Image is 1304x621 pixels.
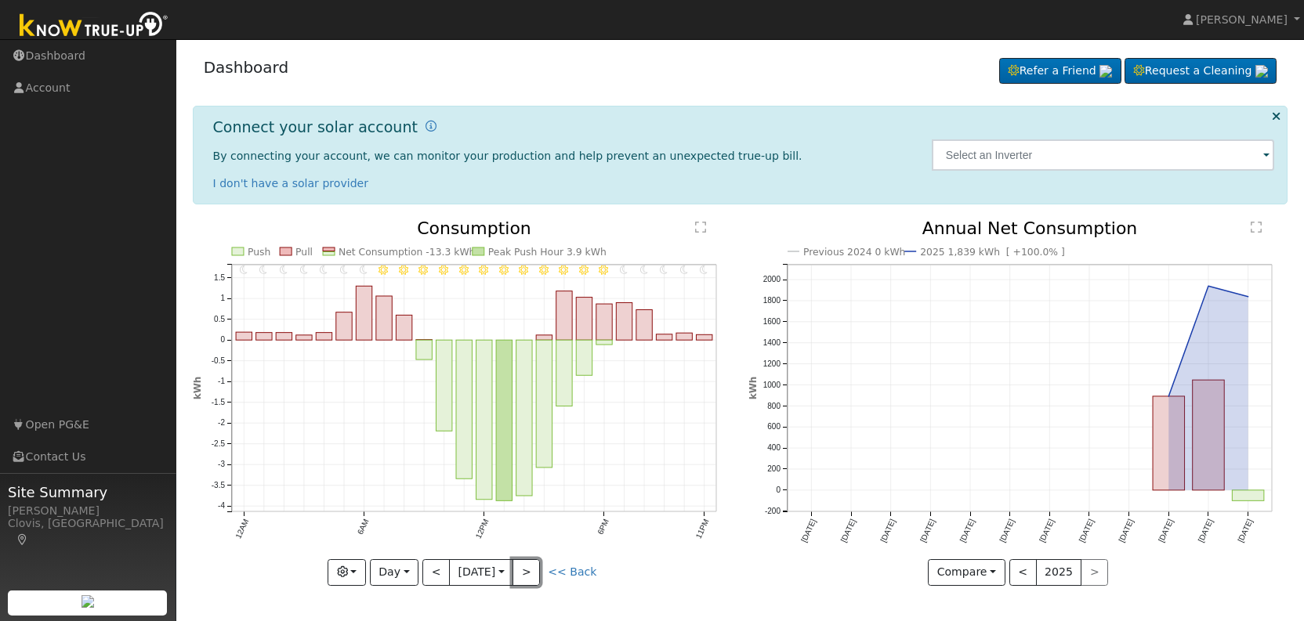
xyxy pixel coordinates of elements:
[1157,518,1175,543] text: [DATE]
[1099,65,1112,78] img: retrieve
[767,402,781,410] text: 800
[12,9,176,44] img: Know True-Up
[1193,381,1225,491] rect: onclick=""
[763,276,781,284] text: 2000
[1038,518,1056,543] text: [DATE]
[803,247,906,258] text: Previous 2024 0 kWh
[213,177,369,190] a: I don't have a solar provider
[839,518,857,543] text: [DATE]
[932,139,1275,171] input: Select an Inverter
[213,118,418,136] h1: Connect your solar account
[1196,13,1288,26] span: [PERSON_NAME]
[799,518,817,543] text: [DATE]
[998,518,1016,543] text: [DATE]
[1245,294,1251,300] circle: onclick=""
[1251,221,1262,233] text: 
[8,515,168,548] div: Clovis, [GEOGRAPHIC_DATA]
[204,58,289,77] a: Dashboard
[1117,518,1136,543] text: [DATE]
[765,507,781,515] text: -200
[1153,396,1185,490] rect: onclick=""
[1078,518,1096,543] text: [DATE]
[1237,518,1255,543] text: [DATE]
[1125,58,1277,85] a: Request a Cleaning
[767,465,781,474] text: 200
[16,533,30,546] a: Map
[763,381,781,389] text: 1000
[1009,559,1037,586] button: <
[767,423,781,431] text: 600
[920,247,1065,258] text: 2025 1,839 kWh [ +100.0% ]
[748,377,759,400] text: kWh
[763,359,781,368] text: 1200
[81,595,94,608] img: retrieve
[763,317,781,326] text: 1600
[879,518,897,543] text: [DATE]
[928,559,1005,586] button: Compare
[918,518,936,543] text: [DATE]
[1205,283,1212,290] circle: onclick=""
[763,338,781,347] text: 1400
[1255,65,1268,78] img: retrieve
[1197,518,1215,543] text: [DATE]
[1233,490,1265,501] rect: onclick=""
[1166,393,1172,399] circle: onclick=""
[213,150,802,162] span: By connecting your account, we can monitor your production and help prevent an unexpected true-up...
[776,486,781,495] text: 0
[922,218,1138,238] text: Annual Net Consumption
[767,444,781,453] text: 400
[958,518,976,543] text: [DATE]
[8,503,168,519] div: [PERSON_NAME]
[1036,559,1082,586] button: 2025
[8,482,168,503] span: Site Summary
[763,296,781,305] text: 1800
[999,58,1121,85] a: Refer a Friend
